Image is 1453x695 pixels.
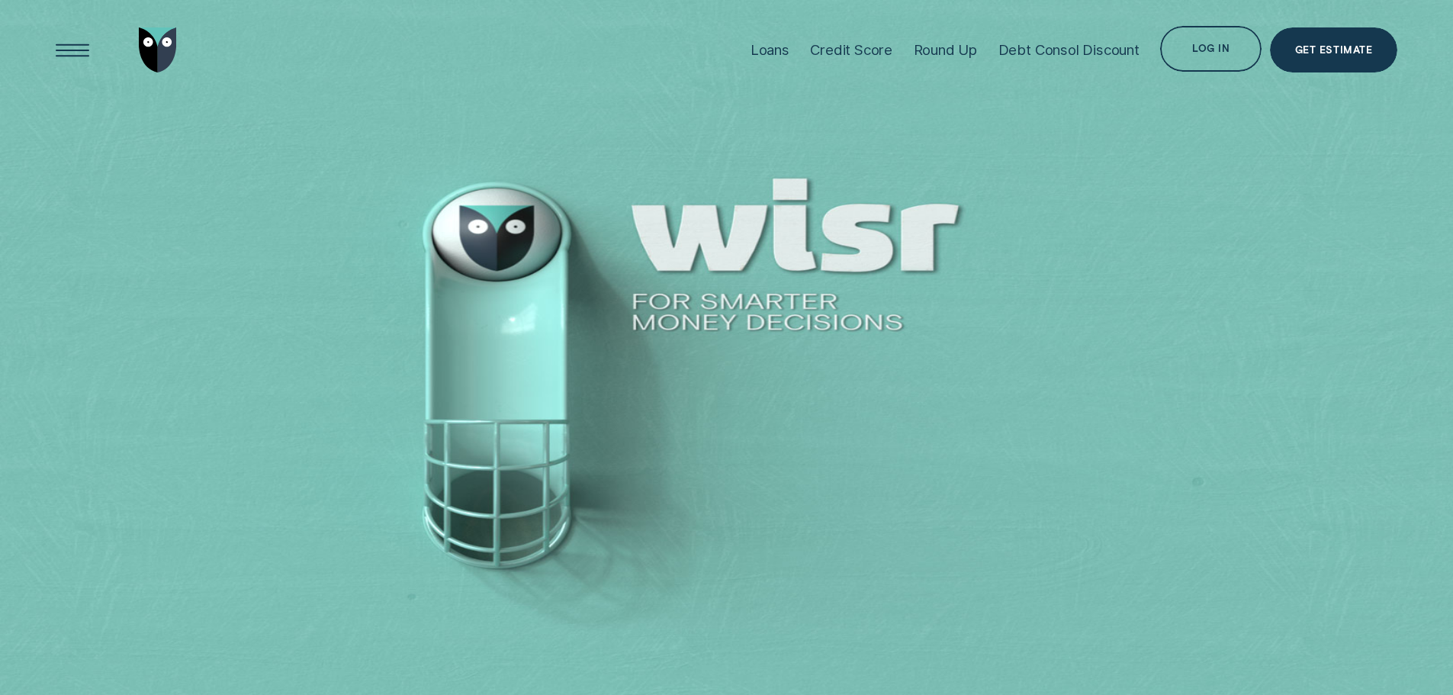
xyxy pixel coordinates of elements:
[1270,27,1397,73] a: Get Estimate
[751,41,789,59] div: Loans
[914,41,978,59] div: Round Up
[998,41,1140,59] div: Debt Consol Discount
[50,27,95,73] button: Open Menu
[139,27,177,73] img: Wisr
[1160,26,1261,72] button: Log in
[810,41,892,59] div: Credit Score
